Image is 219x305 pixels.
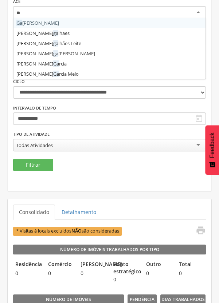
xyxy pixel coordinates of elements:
[144,272,173,280] span: 0
[53,53,58,59] span: ga
[195,228,206,238] i: 
[13,108,56,114] label: Intervalo de Tempo
[78,263,107,272] legend: [PERSON_NAME]
[53,73,59,80] span: Ga
[53,32,58,39] span: ga
[111,263,140,278] legend: Ponto estratégico
[13,20,206,31] div: [PERSON_NAME]
[13,272,42,280] span: 0
[191,228,206,240] a: 
[53,63,59,70] span: Ga
[13,247,206,257] legend: Número de Imóveis Trabalhados por Tipo
[13,229,122,238] span: * Visitas à locais excluídos são consideradas
[13,1,20,7] label: ACE
[13,161,53,174] button: Filtrar
[13,61,206,71] div: [PERSON_NAME] rcia
[46,263,75,272] legend: Comércio
[13,51,206,61] div: [PERSON_NAME] [PERSON_NAME]
[13,41,206,51] div: [PERSON_NAME] lhães Leite
[16,144,53,151] div: Todas Atividades
[144,263,173,272] legend: Outro
[13,263,42,272] legend: Residência
[195,117,203,126] i: 
[205,128,219,177] button: Feedback - Mostrar pesquisa
[53,43,58,49] span: ga
[71,230,82,237] b: NÃO
[13,207,55,222] a: Consolidado
[56,207,102,222] a: Detalhamento
[13,71,206,82] div: [PERSON_NAME] rcia Melo
[177,263,206,272] legend: Total
[13,81,25,87] label: Ciclo
[209,135,215,161] span: Feedback
[13,134,50,140] label: Tipo de Atividade
[16,22,22,29] span: Ga
[46,272,75,280] span: 0
[78,272,107,280] span: 0
[13,31,206,41] div: [PERSON_NAME] lhaes
[177,272,206,280] span: 0
[111,278,140,286] span: 0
